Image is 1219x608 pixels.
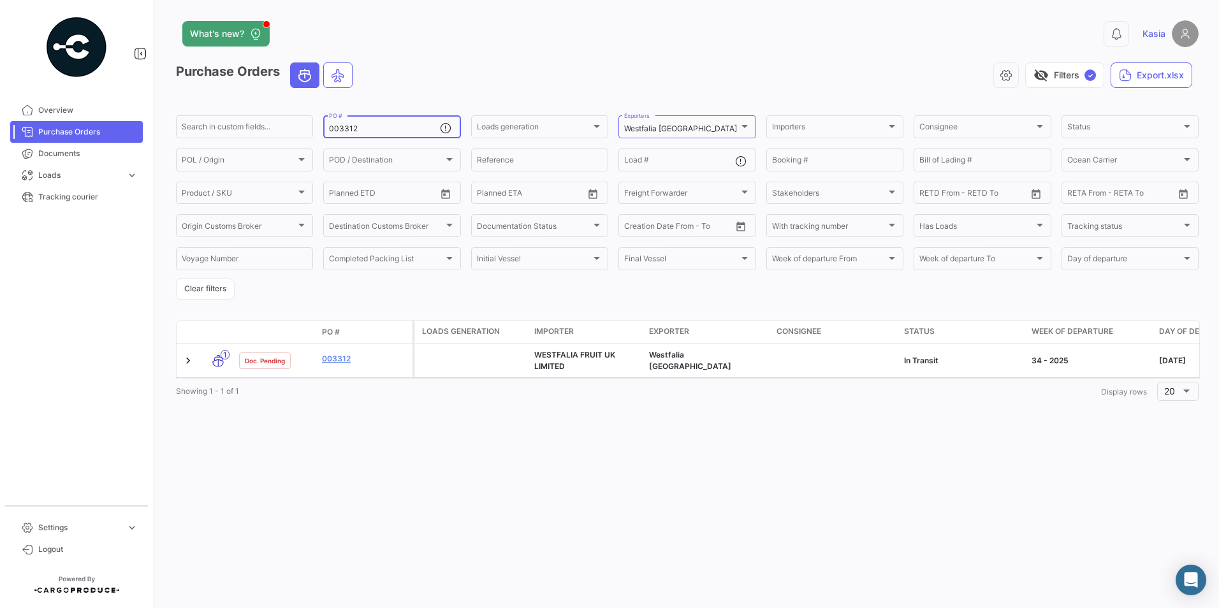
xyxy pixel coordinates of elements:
img: powered-by.png [45,15,108,79]
span: What's new? [190,27,244,40]
span: Product / SKU [182,191,296,199]
span: Week of departure [1032,326,1113,337]
span: Consignee [919,124,1033,133]
datatable-header-cell: Transport mode [202,327,234,337]
span: 20 [1164,386,1175,396]
datatable-header-cell: Loads generation [414,321,529,344]
span: Documents [38,148,138,159]
input: From [329,191,347,199]
div: In Transit [904,355,1021,366]
span: POD / Destination [329,157,443,166]
datatable-header-cell: Exporter [644,321,771,344]
span: Freight Forwarder [624,191,738,199]
span: Ocean Carrier [1067,157,1181,166]
button: Air [324,63,352,87]
span: Doc. Pending [245,356,285,366]
span: Status [904,326,935,337]
span: Loads [38,170,121,181]
span: 1 [221,350,230,359]
span: Overview [38,105,138,116]
span: visibility_off [1033,68,1049,83]
div: Abrir Intercom Messenger [1176,565,1206,595]
span: ✓ [1084,69,1096,81]
datatable-header-cell: Consignee [771,321,899,344]
span: Tracking status [1067,223,1181,232]
h3: Purchase Orders [176,62,356,88]
span: Week of departure To [919,256,1033,265]
input: To [356,191,407,199]
input: From [919,191,937,199]
span: Importers [772,124,886,133]
span: Tracking courier [38,191,138,203]
input: To [1094,191,1145,199]
span: Stakeholders [772,191,886,199]
span: Origin Customs Broker [182,223,296,232]
span: Day of departure [1067,256,1181,265]
a: 003312 [322,353,407,365]
input: From [624,223,642,232]
input: To [946,191,997,199]
span: Exporter [649,326,689,337]
input: To [651,223,702,232]
span: expand_more [126,170,138,181]
span: Destination Customs Broker [329,223,443,232]
datatable-header-cell: Doc. Status [234,327,317,337]
span: With tracking number [772,223,886,232]
button: What's new? [182,21,270,47]
button: Export.xlsx [1111,62,1192,88]
span: PO # [322,326,340,338]
span: Loads generation [422,326,500,337]
button: Clear filters [176,279,235,300]
button: Ocean [291,63,319,87]
datatable-header-cell: Week of departure [1026,321,1154,344]
span: Completed Packing List [329,256,443,265]
span: Week of departure From [772,256,886,265]
input: To [504,191,555,199]
a: Documents [10,143,143,164]
button: Open calendar [436,184,455,203]
div: 34 - 2025 [1032,355,1149,366]
mat-select-trigger: Westfalia [GEOGRAPHIC_DATA] [624,124,737,133]
span: Consignee [777,326,821,337]
a: Expand/Collapse Row [182,354,194,367]
span: Documentation Status [477,223,591,232]
span: Has Loads [919,223,1033,232]
span: Settings [38,522,121,533]
a: Overview [10,99,143,121]
span: expand_more [126,522,138,533]
span: Logout [38,544,138,555]
button: Open calendar [583,184,602,203]
datatable-header-cell: Status [899,321,1026,344]
button: visibility_offFilters✓ [1025,62,1104,88]
span: POL / Origin [182,157,296,166]
span: Loads generation [477,124,591,133]
span: Display rows [1101,387,1147,396]
button: Open calendar [731,217,750,236]
span: WESTFALIA FRUIT UK LIMITED [534,350,615,371]
a: Purchase Orders [10,121,143,143]
input: From [477,191,495,199]
span: Importer [534,326,574,337]
button: Open calendar [1174,184,1193,203]
datatable-header-cell: Importer [529,321,644,344]
span: Kasia [1142,27,1165,40]
span: Status [1067,124,1181,133]
span: Final Vessel [624,256,738,265]
a: Tracking courier [10,186,143,208]
img: placeholder-user.png [1172,20,1199,47]
button: Open calendar [1026,184,1046,203]
span: Initial Vessel [477,256,591,265]
span: Westfalia Chile [649,350,731,371]
span: Purchase Orders [38,126,138,138]
input: From [1067,191,1085,199]
datatable-header-cell: PO # [317,321,412,343]
span: Showing 1 - 1 of 1 [176,386,239,396]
